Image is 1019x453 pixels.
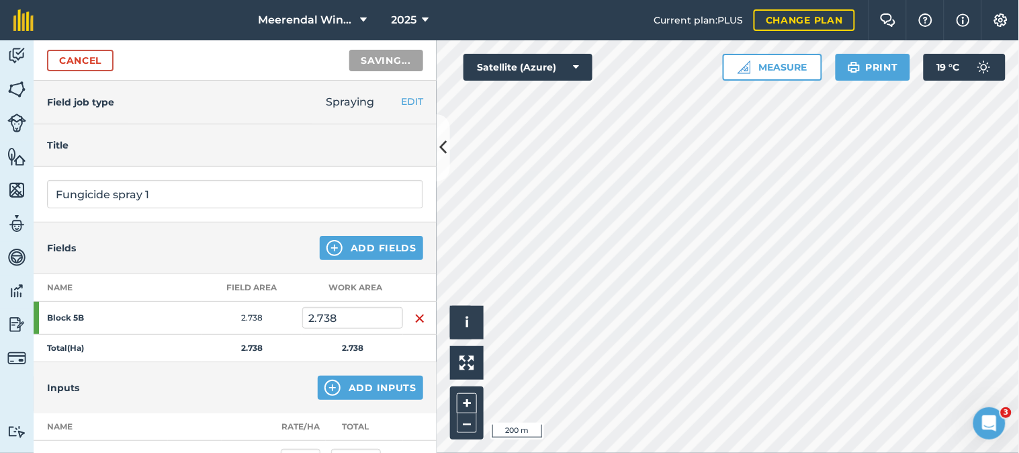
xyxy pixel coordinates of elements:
img: svg+xml;base64,PD94bWwgdmVyc2lvbj0iMS4wIiBlbmNvZGluZz0idXRmLTgiPz4KPCEtLSBHZW5lcmF0b3I6IEFkb2JlIE... [7,281,26,301]
img: svg+xml;base64,PHN2ZyB4bWxucz0iaHR0cDovL3d3dy53My5vcmcvMjAwMC9zdmciIHdpZHRoPSI1NiIgaGVpZ2h0PSI2MC... [7,147,26,167]
img: Ruler icon [738,60,751,74]
span: 19 ° C [937,54,960,81]
span: Spraying [326,95,374,108]
img: svg+xml;base64,PD94bWwgdmVyc2lvbj0iMS4wIiBlbmNvZGluZz0idXRmLTgiPz4KPCEtLSBHZW5lcmF0b3I6IEFkb2JlIE... [971,54,998,81]
span: i [465,314,469,331]
img: svg+xml;base64,PD94bWwgdmVyc2lvbj0iMS4wIiBlbmNvZGluZz0idXRmLTgiPz4KPCEtLSBHZW5lcmF0b3I6IEFkb2JlIE... [7,425,26,438]
button: EDIT [401,94,423,109]
button: Add Inputs [318,376,423,400]
img: svg+xml;base64,PHN2ZyB4bWxucz0iaHR0cDovL3d3dy53My5vcmcvMjAwMC9zdmciIHdpZHRoPSIxNyIgaGVpZ2h0PSIxNy... [957,12,970,28]
span: 3 [1001,407,1012,418]
span: Current plan : PLUS [654,13,743,28]
img: svg+xml;base64,PHN2ZyB4bWxucz0iaHR0cDovL3d3dy53My5vcmcvMjAwMC9zdmciIHdpZHRoPSIxNiIgaGVpZ2h0PSIyNC... [414,311,425,327]
button: Print [836,54,911,81]
button: Measure [723,54,822,81]
button: Add Fields [320,236,423,260]
h4: Inputs [47,380,79,395]
img: svg+xml;base64,PHN2ZyB4bWxucz0iaHR0cDovL3d3dy53My5vcmcvMjAwMC9zdmciIHdpZHRoPSIxNCIgaGVpZ2h0PSIyNC... [324,380,341,396]
img: A cog icon [993,13,1009,27]
td: 2.738 [202,302,302,335]
strong: 2.738 [241,343,263,353]
button: Satellite (Azure) [463,54,592,81]
img: svg+xml;base64,PD94bWwgdmVyc2lvbj0iMS4wIiBlbmNvZGluZz0idXRmLTgiPz4KPCEtLSBHZW5lcmF0b3I6IEFkb2JlIE... [7,214,26,234]
h4: Fields [47,241,76,255]
img: svg+xml;base64,PD94bWwgdmVyc2lvbj0iMS4wIiBlbmNvZGluZz0idXRmLTgiPz4KPCEtLSBHZW5lcmF0b3I6IEFkb2JlIE... [7,315,26,335]
img: svg+xml;base64,PHN2ZyB4bWxucz0iaHR0cDovL3d3dy53My5vcmcvMjAwMC9zdmciIHdpZHRoPSI1NiIgaGVpZ2h0PSI2MC... [7,79,26,99]
th: Work area [302,274,403,302]
img: svg+xml;base64,PD94bWwgdmVyc2lvbj0iMS4wIiBlbmNvZGluZz0idXRmLTgiPz4KPCEtLSBHZW5lcmF0b3I6IEFkb2JlIE... [7,114,26,132]
a: Change plan [754,9,855,31]
th: Field Area [202,274,302,302]
img: svg+xml;base64,PHN2ZyB4bWxucz0iaHR0cDovL3d3dy53My5vcmcvMjAwMC9zdmciIHdpZHRoPSIxNCIgaGVpZ2h0PSIyNC... [326,240,343,256]
strong: 2.738 [342,343,363,353]
iframe: Intercom live chat [973,407,1006,440]
button: 19 °C [924,54,1006,81]
img: Four arrows, one pointing top left, one top right, one bottom right and the last bottom left [459,356,474,370]
h4: Title [47,138,423,153]
img: svg+xml;base64,PD94bWwgdmVyc2lvbj0iMS4wIiBlbmNvZGluZz0idXRmLTgiPz4KPCEtLSBHZW5lcmF0b3I6IEFkb2JlIE... [7,46,26,66]
th: Name [34,413,168,441]
th: Total [326,413,403,441]
strong: Block 5B [47,313,152,323]
img: svg+xml;base64,PHN2ZyB4bWxucz0iaHR0cDovL3d3dy53My5vcmcvMjAwMC9zdmciIHdpZHRoPSI1NiIgaGVpZ2h0PSI2MC... [7,180,26,200]
th: Name [34,274,202,302]
img: svg+xml;base64,PHN2ZyB4bWxucz0iaHR0cDovL3d3dy53My5vcmcvMjAwMC9zdmciIHdpZHRoPSIxOSIgaGVpZ2h0PSIyNC... [848,59,860,75]
img: Two speech bubbles overlapping with the left bubble in the forefront [880,13,896,27]
strong: Total ( Ha ) [47,343,84,353]
span: Meerendal Wine Estate [259,12,355,28]
a: Cancel [47,50,114,71]
input: What needs doing? [47,180,423,208]
th: Rate/ Ha [275,413,326,441]
button: + [457,393,477,413]
img: svg+xml;base64,PD94bWwgdmVyc2lvbj0iMS4wIiBlbmNvZGluZz0idXRmLTgiPz4KPCEtLSBHZW5lcmF0b3I6IEFkb2JlIE... [7,247,26,267]
button: i [450,306,484,339]
span: 2025 [392,12,417,28]
h4: Field job type [47,95,114,110]
img: A question mark icon [918,13,934,27]
button: Saving... [349,50,423,71]
img: fieldmargin Logo [13,9,34,31]
button: – [457,413,477,433]
img: svg+xml;base64,PD94bWwgdmVyc2lvbj0iMS4wIiBlbmNvZGluZz0idXRmLTgiPz4KPCEtLSBHZW5lcmF0b3I6IEFkb2JlIE... [7,349,26,368]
